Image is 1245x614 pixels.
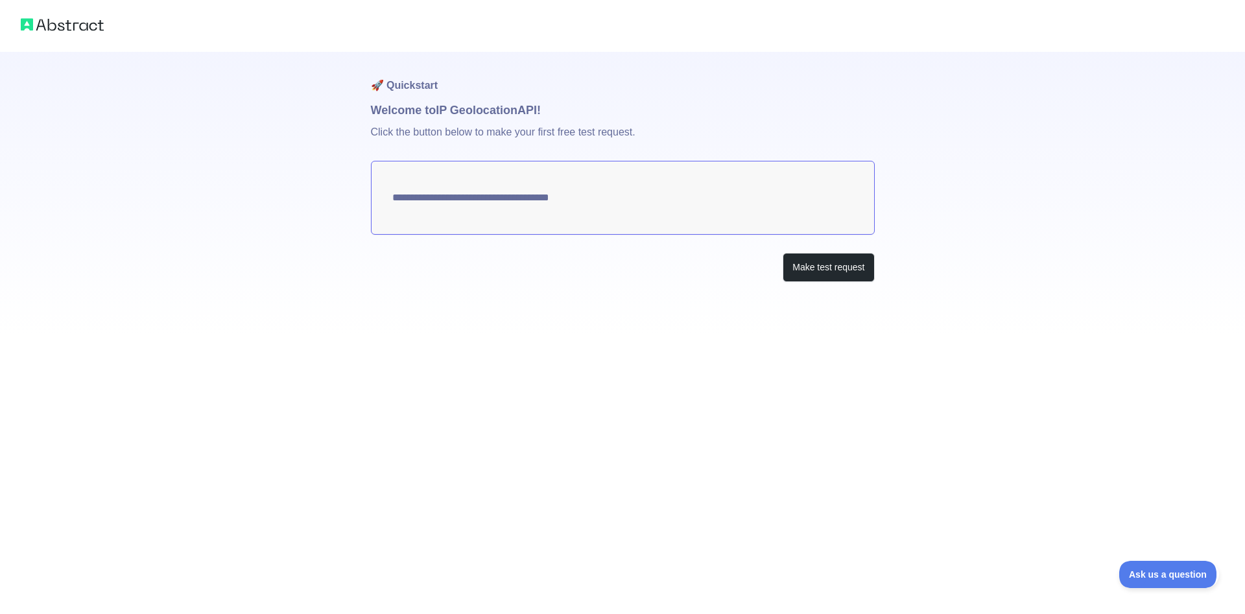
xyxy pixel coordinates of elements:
h1: Welcome to IP Geolocation API! [371,101,875,119]
h1: 🚀 Quickstart [371,52,875,101]
iframe: Toggle Customer Support [1119,561,1219,588]
button: Make test request [783,253,874,282]
p: Click the button below to make your first free test request. [371,119,875,161]
img: Abstract logo [21,16,104,34]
